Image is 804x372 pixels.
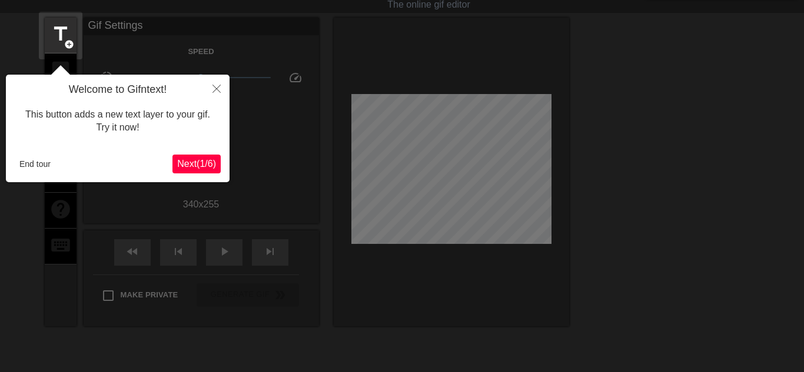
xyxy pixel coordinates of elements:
button: Close [204,75,230,102]
span: Next ( 1 / 6 ) [177,159,216,169]
div: This button adds a new text layer to your gif. Try it now! [15,96,221,146]
h4: Welcome to Gifntext! [15,83,221,96]
button: Next [172,155,221,173]
button: End tour [15,155,55,173]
